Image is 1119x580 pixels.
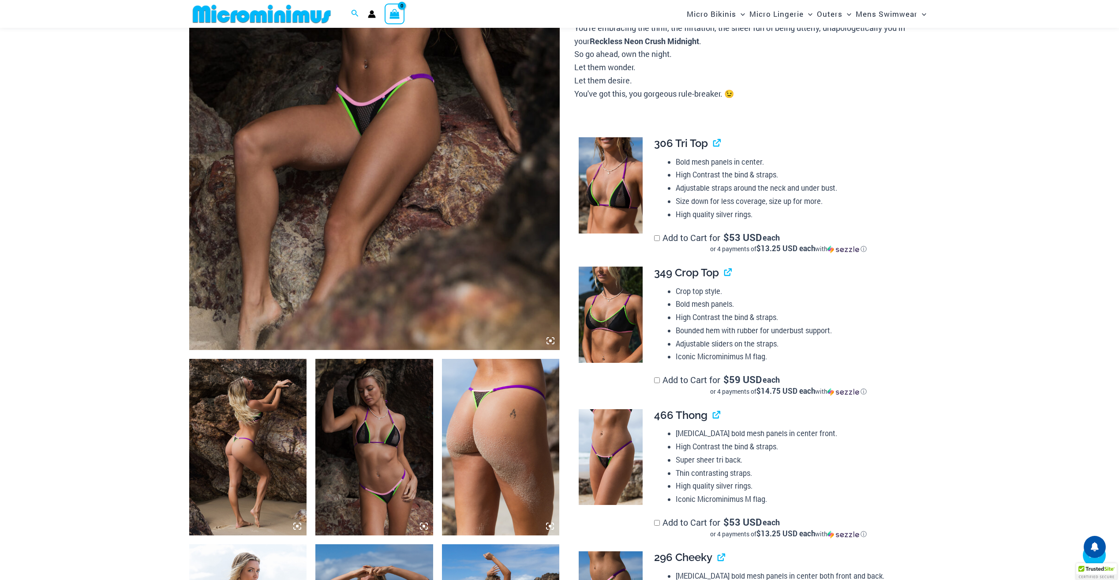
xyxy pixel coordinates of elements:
li: High Contrast the bind & straps. [676,311,923,324]
span: $ [723,373,729,386]
li: Iconic Microminimus M flag. [676,493,923,506]
span: Mens Swimwear [856,3,917,25]
li: Crop top style. [676,285,923,298]
input: Add to Cart for$53 USD eachor 4 payments of$13.25 USD eachwithSezzle Click to learn more about Se... [654,520,660,526]
span: $13.25 USD each [756,528,815,539]
li: Adjustable straps around the neck and under bust. [676,181,923,195]
img: Sezzle [827,388,859,396]
span: 349 Crop Top [654,266,719,279]
li: Bounded hem with rubber for underbust support. [676,324,923,337]
li: High quality silver rings. [676,208,923,221]
li: Bold mesh panels in center. [676,155,923,169]
li: Super sheer tri back. [676,453,923,467]
div: or 4 payments of with [654,530,923,539]
label: Add to Cart for [654,374,923,396]
span: Menu Toggle [842,3,851,25]
a: View Shopping Cart, empty [385,4,405,24]
li: High quality silver rings. [676,479,923,493]
img: Sezzle [827,245,859,253]
li: Size down for less coverage, size up for more. [676,195,923,208]
li: Thin contrasting straps. [676,467,923,480]
label: Add to Cart for [654,516,923,539]
div: TrustedSite Certified [1076,563,1117,580]
input: Add to Cart for$53 USD eachor 4 payments of$13.25 USD eachwithSezzle Click to learn more about Se... [654,235,660,241]
div: or 4 payments of with [654,387,923,396]
img: Sezzle [827,531,859,539]
li: [MEDICAL_DATA] bold mesh panels in center front. [676,427,923,440]
nav: Site Navigation [683,1,930,26]
span: $ [723,231,729,244]
span: Menu Toggle [917,3,926,25]
img: Reckless Neon Crush Black Neon 306 Tri Top [579,137,643,234]
span: $14.75 USD each [756,386,815,396]
span: each [763,375,780,384]
input: Add to Cart for$59 USD eachor 4 payments of$14.75 USD eachwithSezzle Click to learn more about Se... [654,377,660,383]
span: 466 Thong [654,409,707,422]
img: Reckless Neon Crush Black Neon 466 Thong [579,409,643,505]
img: Reckless Neon Crush Black Neon 306 Tri Top 296 Cheeky [315,359,433,535]
img: Reckless Neon Crush Black Neon 349 Crop Top [579,267,643,363]
span: $13.25 USD each [756,243,815,253]
span: each [763,518,780,527]
a: OutersMenu ToggleMenu Toggle [815,3,853,25]
a: Search icon link [351,8,359,20]
a: Account icon link [368,10,376,18]
img: Reckless Neon Crush Black Neon 349 Crop Top 466 Thong [189,359,307,535]
span: Menu Toggle [736,3,745,25]
span: Micro Bikinis [687,3,736,25]
span: 296 Cheeky [654,551,712,564]
div: or 4 payments of$14.75 USD eachwithSezzle Click to learn more about Sezzle [654,387,923,396]
span: 59 USD [723,375,762,384]
li: Bold mesh panels. [676,298,923,311]
span: Outers [817,3,842,25]
a: Mens SwimwearMenu ToggleMenu Toggle [853,3,928,25]
span: 306 Tri Top [654,137,708,150]
div: or 4 payments of with [654,245,923,253]
li: High Contrast the bind & straps. [676,168,923,181]
li: Adjustable sliders on the straps. [676,337,923,350]
a: Micro BikinisMenu ToggleMenu Toggle [685,3,747,25]
img: MM SHOP LOGO FLAT [189,4,334,24]
span: Micro Lingerie [749,3,804,25]
div: or 4 payments of$13.25 USD eachwithSezzle Click to learn more about Sezzle [654,530,923,539]
span: 53 USD [723,233,762,242]
span: 53 USD [723,518,762,527]
img: Reckless Neon Crush Black Neon 466 Thong [442,359,560,535]
div: or 4 payments of$13.25 USD eachwithSezzle Click to learn more about Sezzle [654,245,923,253]
a: Micro LingerieMenu ToggleMenu Toggle [747,3,815,25]
label: Add to Cart for [654,232,923,254]
span: $ [723,516,729,528]
span: each [763,233,780,242]
li: Iconic Microminimus M flag. [676,350,923,363]
b: Reckless Neon Crush Midnight [590,36,699,46]
span: Menu Toggle [804,3,812,25]
li: High Contrast the bind & straps. [676,440,923,453]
